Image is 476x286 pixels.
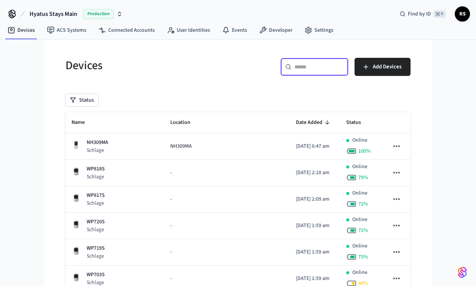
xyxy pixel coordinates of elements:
[456,7,469,21] span: RS
[408,10,431,18] span: Find by ID
[296,117,332,128] span: Date Added
[83,9,114,19] span: Production
[72,273,81,282] img: Schlage Sense Smart Deadbolt with Camelot Trim, Front
[458,266,467,278] img: SeamLogoGradient.69752ec5.svg
[352,136,367,144] p: Online
[358,227,368,234] span: 72 %
[170,195,172,203] span: -
[170,117,200,128] span: Location
[433,10,446,18] span: ⌘ K
[87,199,105,207] p: Schlage
[346,117,371,128] span: Status
[352,242,367,250] p: Online
[296,169,334,177] p: [DATE] 2:18 am
[216,23,253,37] a: Events
[72,167,81,176] img: Schlage Sense Smart Deadbolt with Camelot Trim, Front
[2,23,41,37] a: Devices
[87,147,108,154] p: Schlage
[296,275,334,283] p: [DATE] 1:59 am
[352,269,367,277] p: Online
[358,174,368,181] span: 79 %
[87,226,105,233] p: Schlage
[358,200,368,208] span: 72 %
[72,220,81,229] img: Schlage Sense Smart Deadbolt with Camelot Trim, Front
[92,23,161,37] a: Connected Accounts
[170,275,172,283] span: -
[161,23,216,37] a: User Identities
[72,141,81,150] img: Yale Assure Touchscreen Wifi Smart Lock, Satin Nickel, Front
[299,23,339,37] a: Settings
[87,244,105,252] p: WP719S
[87,139,108,147] p: NH309MA
[170,169,172,177] span: -
[72,117,95,128] span: Name
[65,58,233,73] h5: Devices
[87,252,105,260] p: Schlage
[394,7,452,21] div: Find by ID⌘ K
[87,218,105,226] p: WP720S
[253,23,299,37] a: Developer
[170,248,172,256] span: -
[30,9,77,19] span: Hyatus Stays Main
[355,58,411,76] button: Add Devices
[358,147,371,155] span: 100 %
[87,271,105,279] p: WP703S
[87,165,105,173] p: WP818S
[352,189,367,197] p: Online
[352,163,367,171] p: Online
[296,142,334,150] p: [DATE] 6:47 am
[296,222,334,230] p: [DATE] 1:59 am
[373,62,401,72] span: Add Devices
[170,142,192,150] span: NH309MA
[65,94,98,106] button: Status
[41,23,92,37] a: ACS Systems
[352,216,367,224] p: Online
[87,192,105,199] p: WP817S
[455,6,470,22] button: RS
[87,173,105,181] p: Schlage
[72,193,81,203] img: Schlage Sense Smart Deadbolt with Camelot Trim, Front
[72,246,81,255] img: Schlage Sense Smart Deadbolt with Camelot Trim, Front
[358,253,368,261] span: 75 %
[296,248,334,256] p: [DATE] 1:59 am
[296,195,334,203] p: [DATE] 2:09 am
[170,222,172,230] span: -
